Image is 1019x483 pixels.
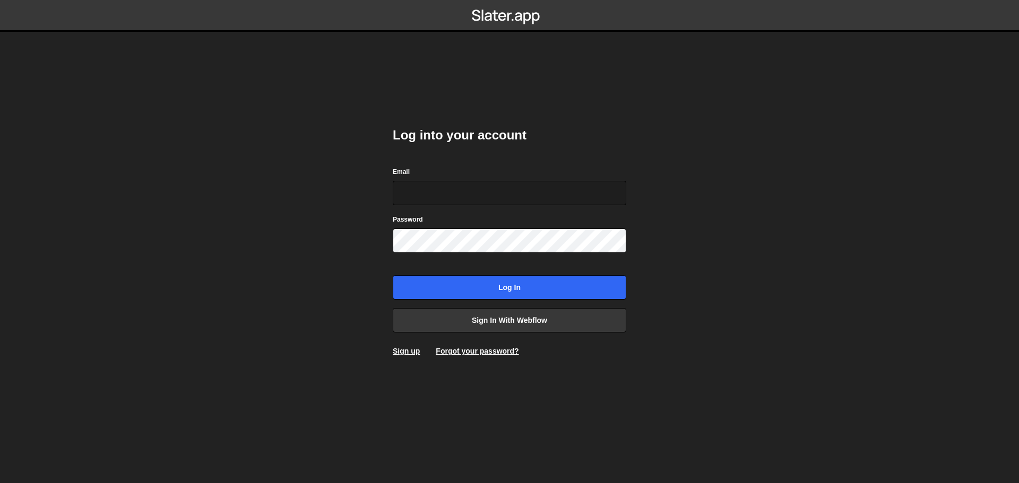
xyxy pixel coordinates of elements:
[393,308,626,332] a: Sign in with Webflow
[393,214,423,225] label: Password
[393,166,410,177] label: Email
[436,347,519,355] a: Forgot your password?
[393,127,626,144] h2: Log into your account
[393,275,626,300] input: Log in
[393,347,420,355] a: Sign up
